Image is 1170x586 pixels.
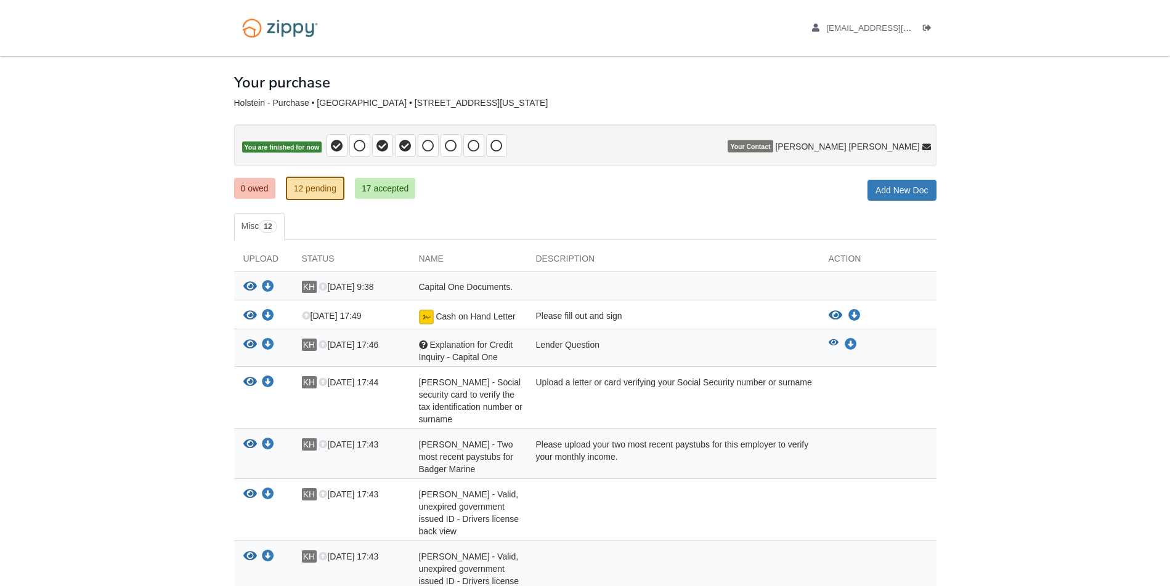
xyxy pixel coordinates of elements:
a: Misc [234,213,285,240]
a: Log out [923,23,936,36]
span: [PERSON_NAME] - Two most recent paystubs for Badger Marine [419,439,513,474]
button: View Kayla Holstein - Valid, unexpired government issued ID - Drivers license front view [243,550,257,563]
span: [DATE] 17:43 [319,439,378,449]
button: View Cash on Hand Letter [829,310,842,322]
span: [DATE] 17:46 [319,340,378,350]
button: View Explanation for Credit Inquiry - Capital One [243,339,257,351]
img: Document fully signed [419,310,434,324]
span: [DATE] 17:44 [319,377,378,387]
span: 12 [259,220,277,233]
div: Holstein - Purchase • [GEOGRAPHIC_DATA] • [STREET_ADDRESS][US_STATE] [234,98,936,108]
span: Capital One Documents. [419,282,513,292]
a: Download Kayla Holstein - Valid, unexpired government issued ID - Drivers license front view [262,552,274,562]
span: [DATE] 17:43 [319,552,378,561]
a: Download Cash on Hand Letter [848,311,861,321]
span: [PERSON_NAME] - Social security card to verify the tax identification number or surname [419,377,522,424]
span: [DATE] 9:38 [319,282,373,292]
div: Lender Question [527,339,819,363]
a: Download Kayla Holstein - Valid, unexpired government issued ID - Drivers license back view [262,490,274,500]
span: Your Contact [728,140,773,153]
span: KH [302,550,317,563]
div: Please fill out and sign [527,310,819,326]
div: Status [293,252,410,271]
button: View Kayla Holstein - Two most recent paystubs for Badger Marine [243,438,257,451]
button: View Capital One Documents. [243,281,257,294]
span: KH [302,339,317,351]
a: Download Kayla Holstein - Social security card to verify the tax identification number or surname [262,378,274,388]
span: KH [302,438,317,451]
div: Upload [234,252,293,271]
span: Cash on Hand Letter [436,311,515,321]
div: Name [410,252,527,271]
span: kaylaholstein016@gmail.com [826,23,967,33]
button: View Explanation for Credit Inquiry - Capital One [829,339,839,351]
span: You are finished for now [242,142,322,153]
span: [DATE] 17:49 [302,311,362,321]
span: KH [302,376,317,388]
h1: Your purchase [234,74,330,90]
a: 0 owed [234,178,275,199]
a: Download Cash on Hand Letter [262,311,274,321]
img: Logo [234,12,326,44]
div: Action [819,252,936,271]
a: Add New Doc [867,180,936,201]
a: 12 pending [286,177,344,200]
a: edit profile [812,23,968,36]
span: KH [302,488,317,500]
span: KH [302,281,317,293]
span: Explanation for Credit Inquiry - Capital One [419,340,513,362]
div: Upload a letter or card verifying your Social Security number or surname [527,376,819,425]
span: [PERSON_NAME] - Valid, unexpired government issued ID - Drivers license back view [419,489,519,536]
span: [DATE] 17:43 [319,489,378,499]
a: Download Explanation for Credit Inquiry - Capital One [262,340,274,350]
a: Download Capital One Documents. [262,283,274,292]
a: Download Kayla Holstein - Two most recent paystubs for Badger Marine [262,440,274,450]
button: View Kayla Holstein - Social security card to verify the tax identification number or surname [243,376,257,389]
a: Download Explanation for Credit Inquiry - Capital One [845,340,857,350]
div: Please upload your two most recent paystubs for this employer to verify your monthly income. [527,438,819,475]
button: View Cash on Hand Letter [243,310,257,323]
a: 17 accepted [355,178,415,199]
div: Description [527,252,819,271]
span: [PERSON_NAME] [PERSON_NAME] [775,140,919,153]
button: View Kayla Holstein - Valid, unexpired government issued ID - Drivers license back view [243,488,257,501]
